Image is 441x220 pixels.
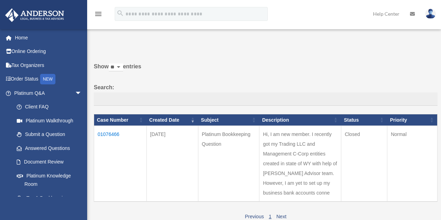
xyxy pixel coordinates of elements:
[245,214,264,219] a: Previous
[198,126,259,202] td: Platinum Bookkeeping Question
[10,169,89,191] a: Platinum Knowledge Room
[198,114,259,126] th: Subject: activate to sort column ascending
[94,83,438,106] label: Search:
[94,12,102,18] a: menu
[116,9,124,17] i: search
[269,214,272,219] a: 1
[3,8,66,22] img: Anderson Advisors Platinum Portal
[94,62,438,78] label: Show entries
[94,10,102,18] i: menu
[341,126,387,202] td: Closed
[146,114,198,126] th: Created Date: activate to sort column ascending
[341,114,387,126] th: Status: activate to sort column ascending
[259,126,341,202] td: Hi, I am new member. I recently got my Trading LLC and Management C-Corp entities created in stat...
[10,155,89,169] a: Document Review
[75,86,89,100] span: arrow_drop_down
[40,74,55,84] div: NEW
[276,214,287,219] a: Next
[5,31,92,45] a: Home
[109,63,123,71] select: Showentries
[5,86,89,100] a: Platinum Q&Aarrow_drop_down
[146,126,198,202] td: [DATE]
[94,92,438,106] input: Search:
[10,191,89,213] a: Tax & Bookkeeping Packages
[94,126,147,202] td: 01076466
[259,114,341,126] th: Description: activate to sort column ascending
[5,58,92,72] a: Tax Organizers
[425,9,436,19] img: User Pic
[5,45,92,59] a: Online Ordering
[387,126,438,202] td: Normal
[10,141,85,155] a: Answered Questions
[94,114,147,126] th: Case Number: activate to sort column ascending
[5,72,92,86] a: Order StatusNEW
[387,114,438,126] th: Priority: activate to sort column ascending
[10,114,89,128] a: Platinum Walkthrough
[10,100,89,114] a: Client FAQ
[10,128,89,142] a: Submit a Question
